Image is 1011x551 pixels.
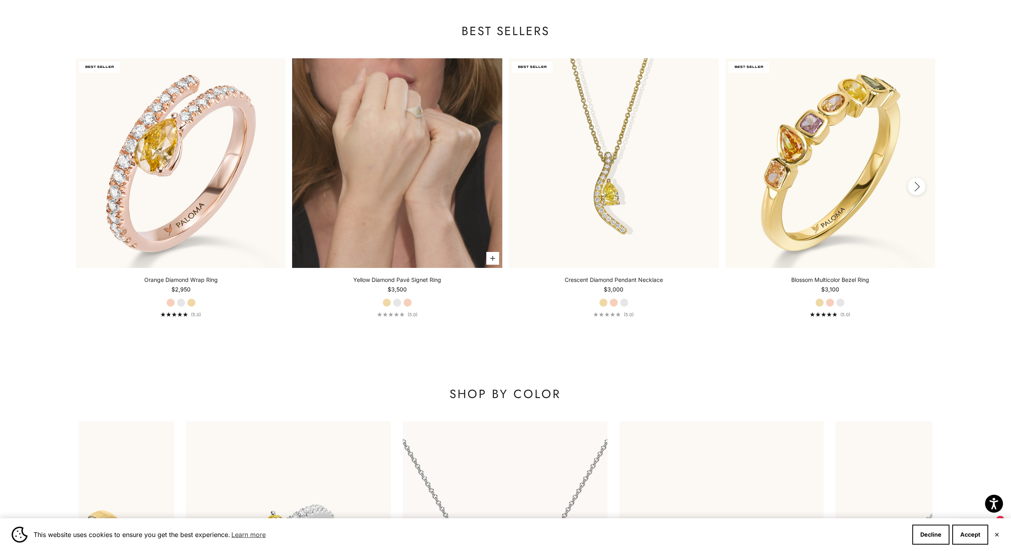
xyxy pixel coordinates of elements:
div: 5.0 out of 5.0 stars [593,312,621,317]
a: #YellowGold #WhiteGold #RoseGold [292,58,502,268]
a: Crescent Diamond Pendant Necklace [565,276,663,284]
a: #YellowGold #RoseGold #WhiteGold [725,58,935,268]
p: SHOP BY COLOR [79,386,933,402]
a: Best Sellers [462,22,549,40]
span: (5.0) [408,312,418,317]
button: Accept [952,525,988,545]
button: Close [994,532,999,537]
sale-price: $2,950 [171,285,191,293]
img: #YellowGold [509,58,719,268]
button: Decline [912,525,949,545]
div: 5.0 out of 5.0 stars [377,312,404,317]
img: #RoseGold [76,58,286,268]
span: (5.0) [840,312,850,317]
span: BEST SELLER [512,61,553,73]
a: Learn more [230,529,267,541]
span: (5.0) [191,312,201,317]
sale-price: $3,000 [604,285,623,293]
a: 5.0 out of 5.0 stars(5.0) [377,312,418,317]
a: #YellowGold #RoseGold #WhiteGold [509,58,719,268]
img: #YellowGold [725,58,935,268]
img: Cookie banner [12,527,28,543]
div: 5.0 out of 5.0 stars [161,312,188,317]
a: 5.0 out of 5.0 stars(5.0) [810,312,850,317]
span: This website uses cookies to ensure you get the best experience. [34,529,906,541]
a: 5.0 out of 5.0 stars(5.0) [593,312,634,317]
a: Orange Diamond Wrap Ring [144,276,218,284]
a: Yellow Diamond Pavé Signet Ring [353,276,441,284]
span: BEST SELLER [79,61,120,73]
span: (5.0) [624,312,634,317]
span: BEST SELLER [728,61,769,73]
a: Blossom Multicolor Bezel Ring [791,276,869,284]
a: 5.0 out of 5.0 stars(5.0) [161,312,201,317]
sale-price: $3,500 [388,285,407,293]
sale-price: $3,100 [821,285,839,293]
div: 5.0 out of 5.0 stars [810,312,837,317]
